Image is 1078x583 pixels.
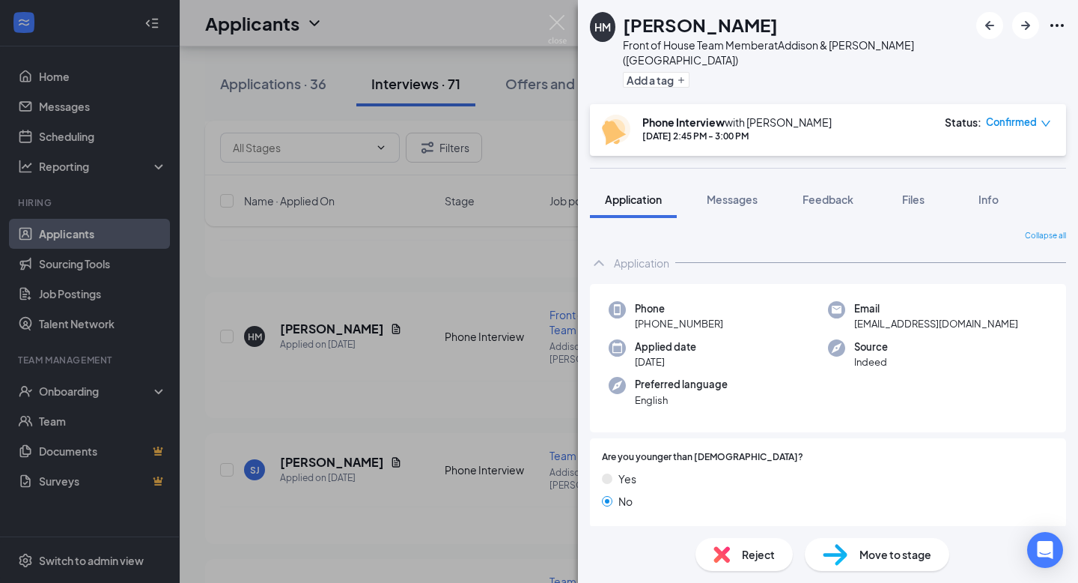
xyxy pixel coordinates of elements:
[635,339,696,354] span: Applied date
[642,130,832,142] div: [DATE] 2:45 PM - 3:00 PM
[618,493,633,510] span: No
[1017,16,1035,34] svg: ArrowRight
[1027,532,1063,568] div: Open Intercom Messenger
[635,354,696,369] span: [DATE]
[978,193,999,206] span: Info
[642,115,832,130] div: with [PERSON_NAME]
[635,316,723,331] span: [PHONE_NUMBER]
[623,12,778,37] h1: [PERSON_NAME]
[742,546,775,563] span: Reject
[635,393,728,408] span: English
[635,377,728,392] span: Preferred language
[859,546,931,563] span: Move to stage
[618,471,636,487] span: Yes
[902,193,925,206] span: Files
[590,254,608,272] svg: ChevronUp
[677,76,686,85] svg: Plus
[803,193,853,206] span: Feedback
[1025,230,1066,242] span: Collapse all
[854,316,1018,331] span: [EMAIL_ADDRESS][DOMAIN_NAME]
[623,37,969,67] div: Front of House Team Member at Addison & [PERSON_NAME] ([GEOGRAPHIC_DATA])
[614,256,669,271] div: Application
[605,193,662,206] span: Application
[854,354,888,369] span: Indeed
[854,339,888,354] span: Source
[594,19,611,34] div: HM
[635,301,723,316] span: Phone
[602,450,803,465] span: Are you younger than [DEMOGRAPHIC_DATA]?
[707,193,758,206] span: Messages
[1048,16,1066,34] svg: Ellipses
[976,12,1003,39] button: ArrowLeftNew
[981,16,999,34] svg: ArrowLeftNew
[854,301,1018,316] span: Email
[1041,118,1051,129] span: down
[945,115,981,130] div: Status :
[1012,12,1039,39] button: ArrowRight
[986,115,1037,130] span: Confirmed
[642,115,725,129] b: Phone Interview
[623,72,689,88] button: PlusAdd a tag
